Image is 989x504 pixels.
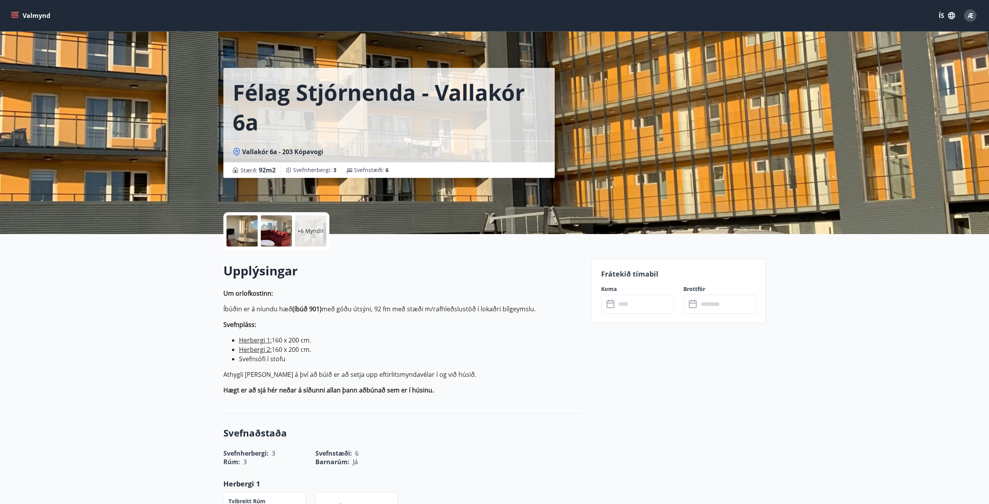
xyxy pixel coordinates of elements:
span: 92 m2 [259,166,276,174]
button: Æ [961,6,980,25]
button: ÍS [934,9,959,23]
li: Svefnsófi í stofu [239,354,582,364]
span: Stærð : [241,165,276,175]
span: Vallakór 6a - 203 Kópavogi [242,147,323,156]
h3: Svefnaðstaða [223,426,582,440]
h2: Upplýsingar [223,262,582,279]
label: Koma [601,285,674,293]
p: Athygli [PERSON_NAME] á því að búið er að setja upp eftirlitsmyndavélar í og við húsið. [223,370,582,379]
h1: Félag Stjórnenda - Vallakór 6a [233,77,545,137]
span: Svefnherbergi : [293,166,336,174]
span: Barnarúm : [315,458,350,466]
strong: Hægt er að sjá hér neðar á síðunni allan þann aðbúnað sem er í húsinu. [223,386,434,394]
p: +6 Myndir [297,227,324,235]
strong: Um orlofkostinn: [223,289,273,298]
ins: Herbergi 2: [239,345,272,354]
li: 160 x 200 cm. [239,345,582,354]
span: Svefnstæði : [354,166,389,174]
span: 3 [243,458,247,466]
p: Herbergi 1 [223,479,582,489]
label: Brottför [683,285,756,293]
span: 3 [333,166,336,174]
strong: Svefnpláss: [223,320,256,329]
span: Rúm : [223,458,240,466]
span: Já [353,458,358,466]
p: Frátekið tímabil [601,269,756,279]
ins: Herbergi 1: [239,336,272,344]
li: 160 x 200 cm. [239,335,582,345]
p: Íbúðin er á níundu hæð með góðu útsýni, 92 fm með stæði m/rafhleðslustöð í lokaðri bílgeymslu. [223,304,582,314]
strong: (íbúð 901) [292,305,322,313]
button: menu [9,9,53,23]
span: Æ [968,11,973,20]
span: 6 [386,166,389,174]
